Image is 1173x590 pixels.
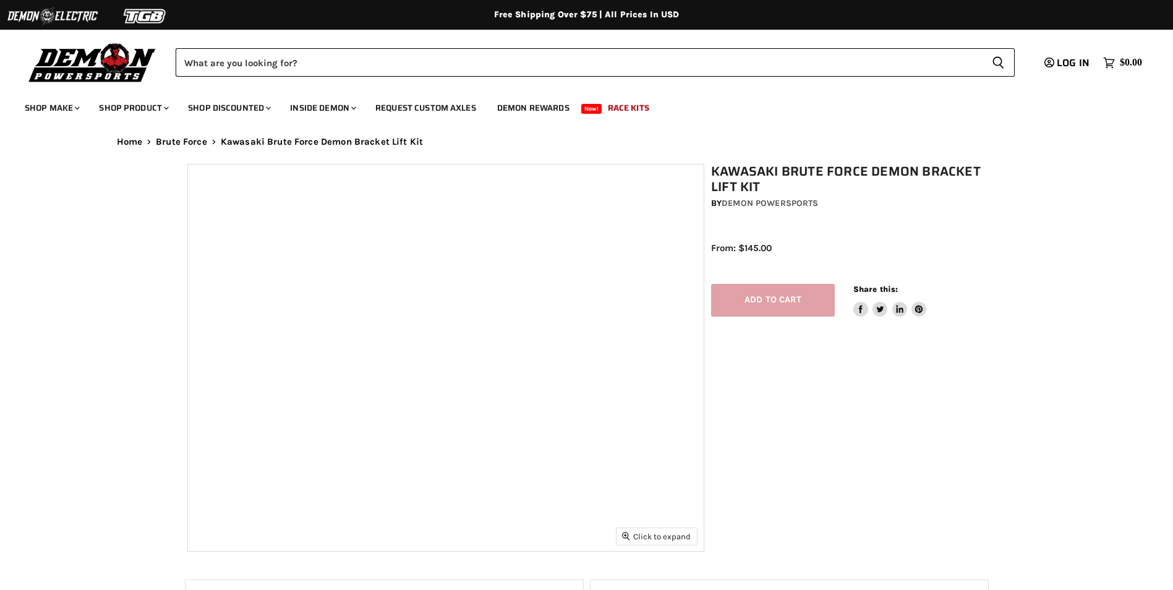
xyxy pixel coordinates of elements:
[92,9,1081,20] div: Free Shipping Over $75 | All Prices In USD
[179,95,278,121] a: Shop Discounted
[176,48,1015,77] form: Product
[711,242,772,254] span: From: $145.00
[853,284,898,294] span: Share this:
[599,95,659,121] a: Race Kits
[616,528,697,545] button: Click to expand
[92,137,1081,147] nav: Breadcrumbs
[711,197,993,210] div: by
[622,532,691,541] span: Click to expand
[1039,58,1097,69] a: Log in
[711,164,993,195] h1: Kawasaki Brute Force Demon Bracket Lift Kit
[156,137,207,147] a: Brute Force
[982,48,1015,77] button: Search
[15,90,1139,121] ul: Main menu
[221,137,423,147] span: Kawasaki Brute Force Demon Bracket Lift Kit
[6,4,99,28] img: Demon Electric Logo 2
[25,40,160,84] img: Demon Powersports
[488,95,579,121] a: Demon Rewards
[99,4,192,28] img: TGB Logo 2
[581,104,602,114] span: New!
[853,284,927,317] aside: Share this:
[1120,57,1142,69] span: $0.00
[176,48,982,77] input: Search
[15,95,87,121] a: Shop Make
[366,95,485,121] a: Request Custom Axles
[117,137,143,147] a: Home
[281,95,364,121] a: Inside Demon
[722,198,818,208] a: Demon Powersports
[90,95,176,121] a: Shop Product
[1057,55,1090,71] span: Log in
[1097,54,1148,72] a: $0.00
